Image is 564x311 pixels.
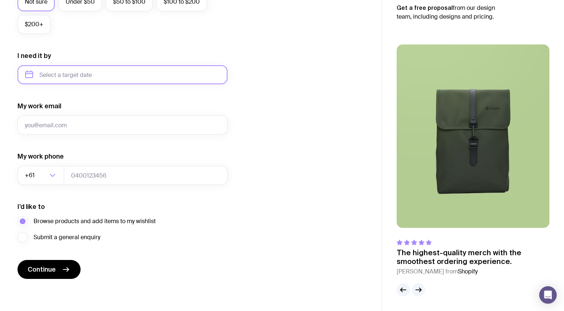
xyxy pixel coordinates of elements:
span: Submit a general enquiry [34,233,100,242]
p: from our design team, including designs and pricing. [397,3,506,21]
span: +61 [25,166,36,185]
div: Search for option [17,166,64,185]
div: Open Intercom Messenger [539,286,557,304]
label: I’d like to [17,202,45,211]
cite: [PERSON_NAME] from [397,267,549,276]
label: I need it by [17,51,51,60]
strong: Get a free proposal [397,4,453,11]
label: $200+ [17,15,51,34]
input: Search for option [36,166,47,185]
input: Select a target date [17,65,227,84]
span: Shopify [458,268,478,275]
p: The highest-quality merch with the smoothest ordering experience. [397,248,549,266]
span: Continue [28,265,56,274]
button: Continue [17,260,81,279]
span: Browse products and add items to my wishlist [34,217,156,226]
label: My work phone [17,152,64,161]
input: you@email.com [17,116,227,135]
input: 0400123456 [64,166,227,185]
label: My work email [17,102,61,110]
